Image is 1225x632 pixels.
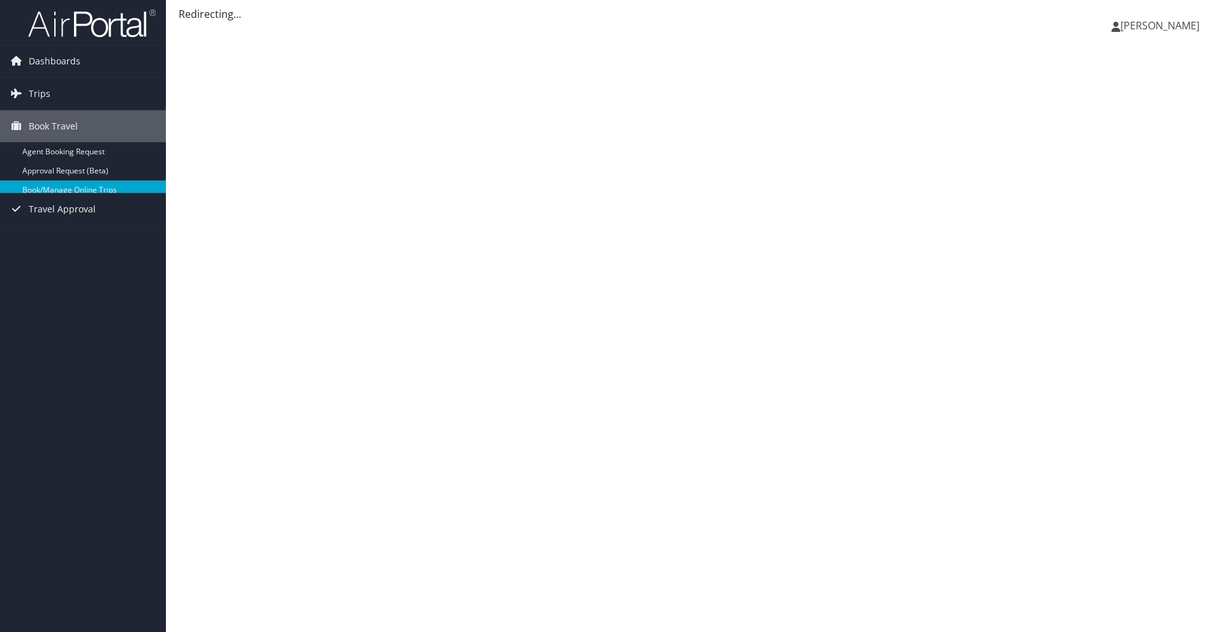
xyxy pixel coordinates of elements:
span: [PERSON_NAME] [1120,18,1199,33]
div: Redirecting... [179,6,1212,22]
a: [PERSON_NAME] [1111,6,1212,45]
span: Travel Approval [29,193,96,225]
img: airportal-logo.png [28,8,156,38]
span: Dashboards [29,45,80,77]
span: Book Travel [29,110,78,142]
span: Trips [29,78,50,110]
